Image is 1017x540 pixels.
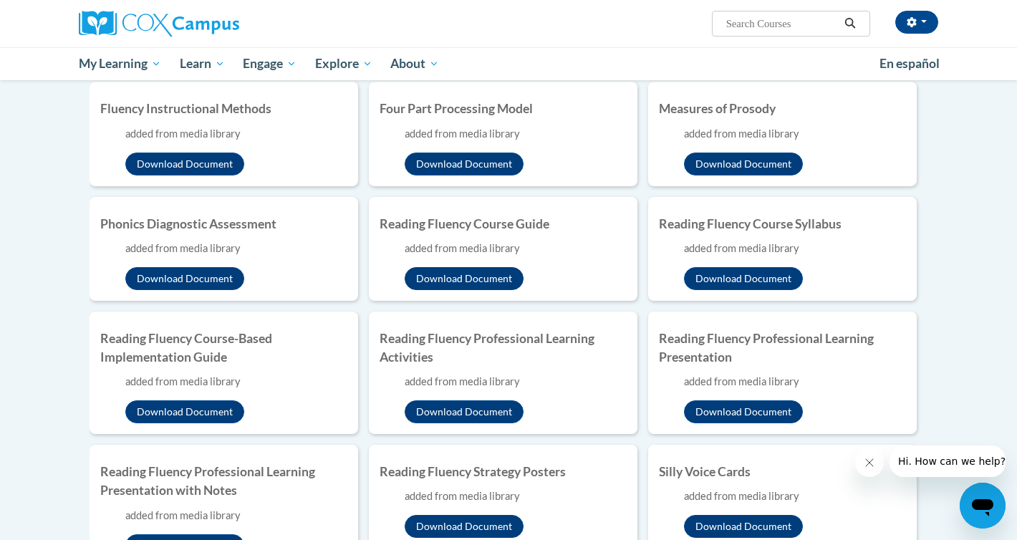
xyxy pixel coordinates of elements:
[315,55,372,72] span: Explore
[659,463,906,481] h4: Silly Voice Cards
[405,488,627,504] div: added from media library
[125,153,244,175] button: Download Document
[57,47,960,80] div: Main menu
[405,241,627,256] div: added from media library
[659,100,906,118] h4: Measures of Prosody
[125,374,347,390] div: added from media library
[125,241,347,256] div: added from media library
[855,448,884,477] iframe: Close message
[100,329,347,367] h4: Reading Fluency Course-Based Implementation Guide
[684,241,906,256] div: added from media library
[405,400,524,423] button: Download Document
[684,374,906,390] div: added from media library
[233,47,306,80] a: Engage
[405,153,524,175] button: Download Document
[380,329,627,367] h4: Reading Fluency Professional Learning Activities
[243,55,297,72] span: Engage
[306,47,382,80] a: Explore
[725,15,839,32] input: Search Courses
[879,56,940,71] span: En español
[960,483,1006,529] iframe: Button to launch messaging window
[659,215,906,233] h4: Reading Fluency Course Syllabus
[100,100,347,118] h4: Fluency Instructional Methods
[870,49,949,79] a: En español
[405,267,524,290] button: Download Document
[100,463,347,501] h4: Reading Fluency Professional Learning Presentation with Notes
[170,47,234,80] a: Learn
[659,329,906,367] h4: Reading Fluency Professional Learning Presentation
[125,508,347,524] div: added from media library
[69,47,170,80] a: My Learning
[125,267,244,290] button: Download Document
[79,55,161,72] span: My Learning
[684,515,803,538] button: Download Document
[125,126,347,142] div: added from media library
[684,126,906,142] div: added from media library
[890,445,1006,477] iframe: Message from company
[180,55,225,72] span: Learn
[382,47,449,80] a: About
[405,126,627,142] div: added from media library
[684,267,803,290] button: Download Document
[380,463,627,481] h4: Reading Fluency Strategy Posters
[79,11,351,37] a: Cox Campus
[380,215,627,233] h4: Reading Fluency Course Guide
[684,153,803,175] button: Download Document
[684,400,803,423] button: Download Document
[100,215,347,233] h4: Phonics Diagnostic Assessment
[684,488,906,504] div: added from media library
[390,55,439,72] span: About
[125,400,244,423] button: Download Document
[405,374,627,390] div: added from media library
[895,11,938,34] button: Account Settings
[79,11,239,37] img: Cox Campus
[405,515,524,538] button: Download Document
[380,100,627,118] h4: Four Part Processing Model
[839,15,861,32] button: Search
